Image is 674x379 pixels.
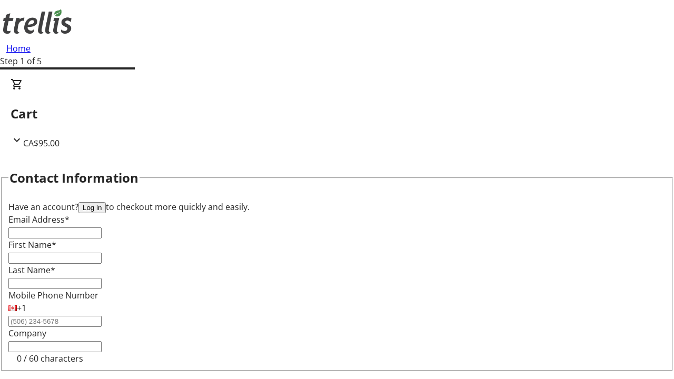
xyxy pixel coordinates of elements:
label: Last Name* [8,264,55,276]
div: Have an account? to checkout more quickly and easily. [8,201,666,213]
label: Mobile Phone Number [8,290,98,301]
input: (506) 234-5678 [8,316,102,327]
tr-character-limit: 0 / 60 characters [17,353,83,364]
label: First Name* [8,239,56,251]
label: Email Address* [8,214,70,225]
label: Company [8,327,46,339]
h2: Cart [11,104,663,123]
span: CA$95.00 [23,137,60,149]
h2: Contact Information [9,168,138,187]
div: CartCA$95.00 [11,78,663,149]
button: Log in [78,202,106,213]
